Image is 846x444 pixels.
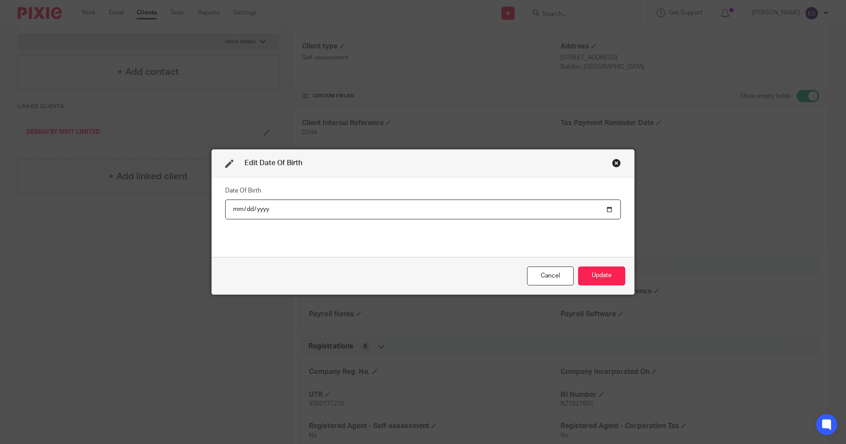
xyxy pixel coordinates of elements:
span: Edit Date Of Birth [245,159,302,166]
input: YYYY-MM-DD [225,200,621,219]
button: Update [578,266,625,285]
label: Date Of Birth [225,186,261,195]
div: Close this dialog window [612,159,621,167]
div: Close this dialog window [527,266,574,285]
